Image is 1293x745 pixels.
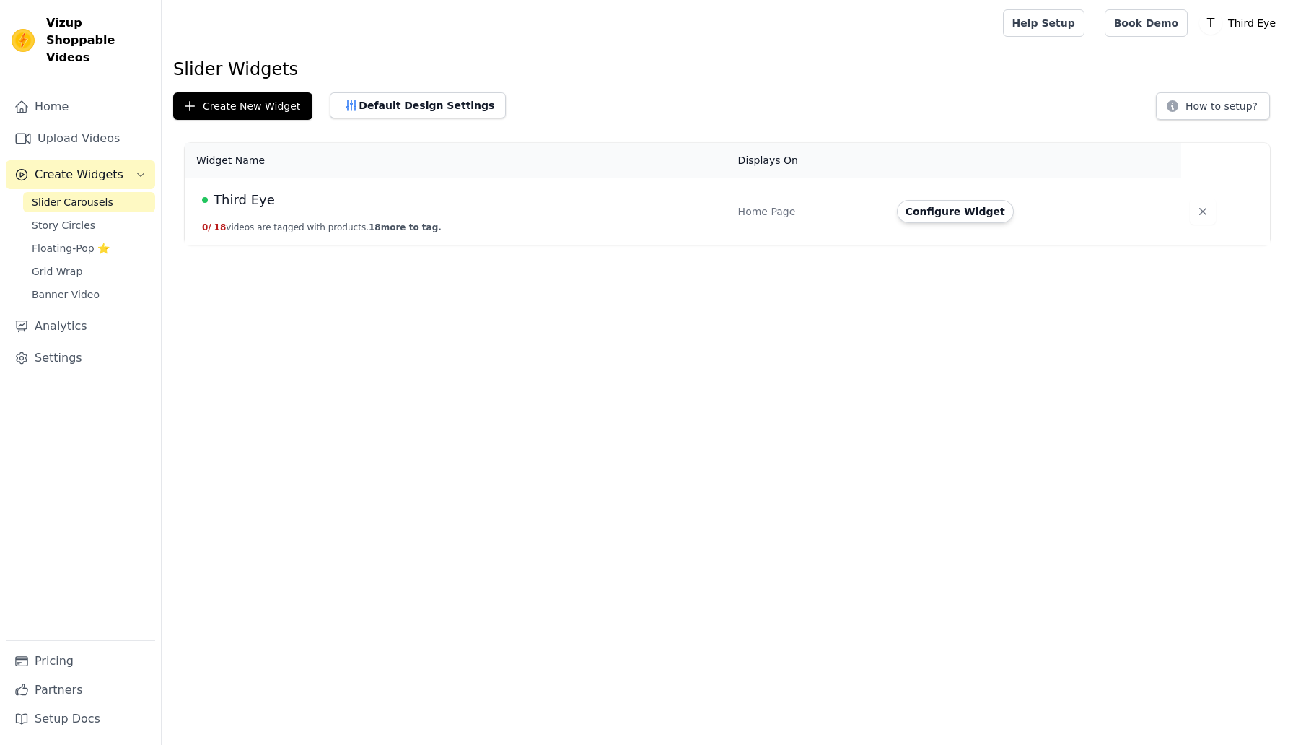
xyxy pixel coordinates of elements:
[202,197,208,203] span: Live Published
[173,58,1281,81] h1: Slider Widgets
[23,215,155,235] a: Story Circles
[6,312,155,341] a: Analytics
[6,647,155,676] a: Pricing
[6,160,155,189] button: Create Widgets
[1190,199,1216,225] button: Delete widget
[1156,92,1270,120] button: How to setup?
[35,166,123,183] span: Create Widgets
[369,222,442,232] span: 18 more to tag.
[6,124,155,153] a: Upload Videos
[173,92,312,120] button: Create New Widget
[729,143,888,178] th: Displays On
[1003,9,1084,37] a: Help Setup
[32,264,82,279] span: Grid Wrap
[23,261,155,282] a: Grid Wrap
[23,192,155,212] a: Slider Carousels
[1105,9,1188,37] a: Book Demo
[6,705,155,733] a: Setup Docs
[12,29,35,52] img: Vizup
[330,92,506,118] button: Default Design Settings
[202,222,442,233] button: 0/ 18videos are tagged with products.18more to tag.
[185,143,729,178] th: Widget Name
[6,344,155,372] a: Settings
[32,241,110,256] span: Floating-Pop ⭐
[1222,10,1281,36] p: Third Eye
[23,284,155,305] a: Banner Video
[897,200,1014,223] button: Configure Widget
[32,287,100,302] span: Banner Video
[214,190,275,210] span: Third Eye
[214,222,227,232] span: 18
[202,222,211,232] span: 0 /
[1156,103,1270,116] a: How to setup?
[6,92,155,121] a: Home
[32,218,95,232] span: Story Circles
[6,676,155,705] a: Partners
[738,204,880,219] div: Home Page
[1206,16,1215,30] text: T
[23,238,155,258] a: Floating-Pop ⭐
[1199,10,1281,36] button: T Third Eye
[46,14,149,66] span: Vizup Shoppable Videos
[32,195,113,209] span: Slider Carousels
